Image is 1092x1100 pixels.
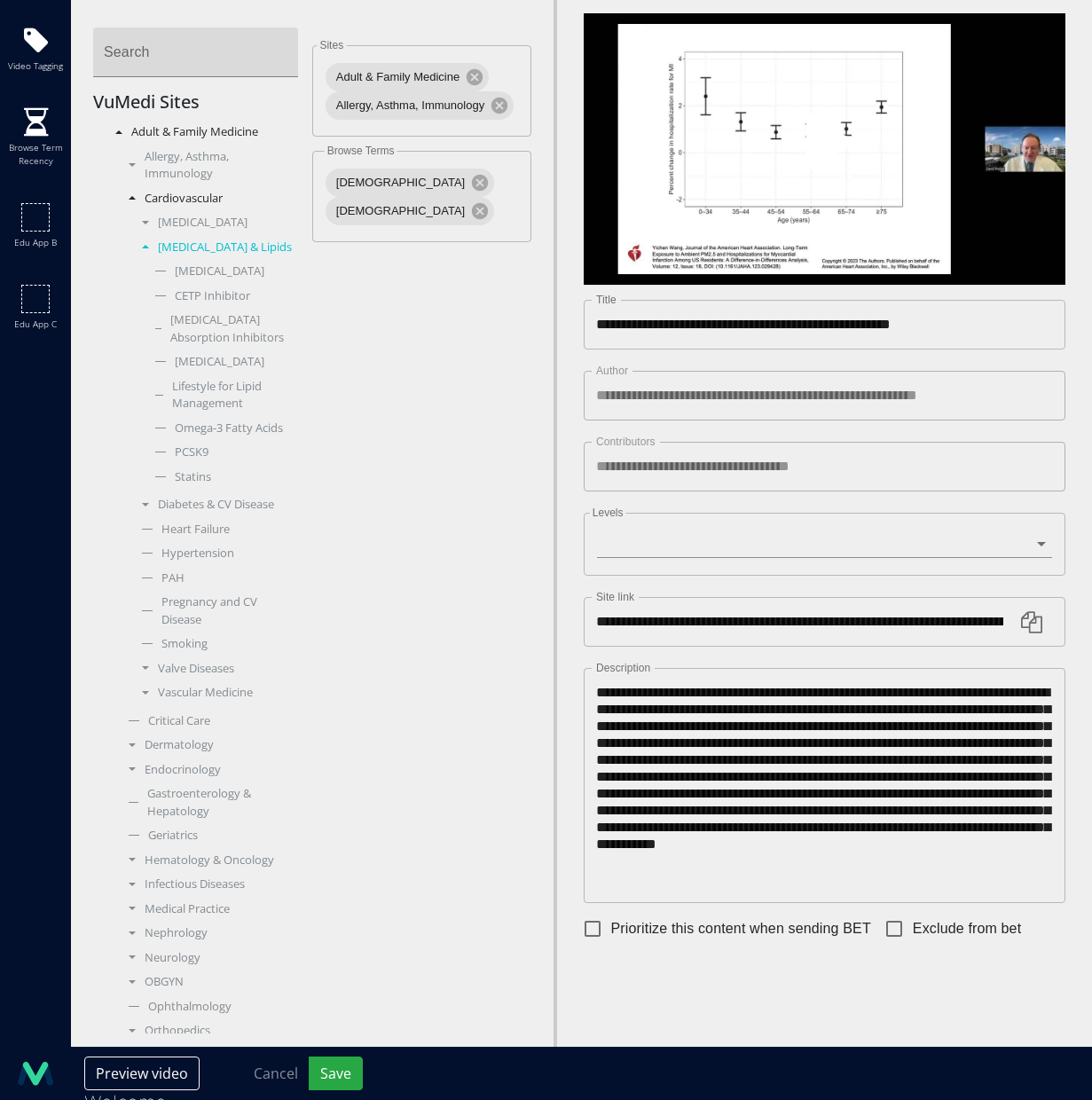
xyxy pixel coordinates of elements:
div: PAH [133,570,299,587]
div: Cardiovascular [120,190,299,208]
div: [DEMOGRAPHIC_DATA] [326,197,494,225]
button: Cancel [242,1057,310,1090]
label: Sites [317,40,346,51]
div: Diabetes & CV Disease [133,496,299,514]
div: Critical Care [120,712,299,730]
div: Adult & Family Medicine [106,123,299,141]
div: Allergy, Asthma, Immunology [326,91,514,120]
div: PCSK9 [146,444,299,461]
div: [MEDICAL_DATA] [146,263,299,280]
div: Smoking [133,635,299,653]
div: [MEDICAL_DATA] [146,353,299,371]
div: Valve Diseases [133,660,299,678]
div: Vascular Medicine [133,684,299,702]
div: Gastroenterology & Hepatology [120,785,299,820]
span: Browse term recency [4,141,67,168]
span: Adult & Family Medicine [326,68,470,86]
h5: VuMedi Sites [93,91,312,113]
div: Pregnancy and CV Disease [133,593,299,628]
div: [MEDICAL_DATA] Absorption Inhibitors [146,311,299,346]
button: Play Video [664,62,984,236]
div: Neurology [120,949,299,967]
div: [MEDICAL_DATA] [133,214,299,232]
span: Video tagging [8,59,63,73]
div: Omega-3 Fatty Acids [146,420,299,437]
div: CETP Inhibitor [146,287,299,305]
div: Infectious Diseases [120,876,299,893]
div: Statins [146,468,299,486]
div: Orthopedics [120,1022,299,1040]
label: Levels [589,507,625,518]
div: Endocrinology [120,761,299,779]
span: Edu app c [14,318,57,331]
div: Hypertension [133,545,299,562]
button: Preview video [84,1057,200,1090]
div: Heart Failure [133,521,299,538]
div: Ophthalmology [120,998,299,1016]
span: Allergy, Asthma, Immunology [326,97,495,114]
span: Edu app b [14,236,57,249]
div: Dermatology [120,736,299,754]
button: Copy link to clipboard [1010,601,1053,643]
div: Nephrology [120,924,299,942]
img: logo [18,1056,53,1091]
video-js: Video Player [584,13,1065,286]
div: Allergy, Asthma, Immunology [120,148,299,183]
span: [DEMOGRAPHIC_DATA] [326,202,475,220]
label: Browse Terms [324,145,397,156]
div: Medical Practice [120,900,299,918]
div: Adult & Family Medicine [326,63,489,91]
span: Prioritize this content when sending BET [611,918,871,939]
div: [DEMOGRAPHIC_DATA] [326,169,494,197]
div: Lifestyle for Lipid Management [146,378,299,412]
div: Geriatrics [120,827,299,845]
div: Hematology & Oncology [120,852,299,869]
span: Exclude from bet [913,918,1021,939]
button: Save [309,1057,363,1090]
div: OBGYN [120,973,299,991]
div: [MEDICAL_DATA] & Lipids [133,239,299,256]
span: [DEMOGRAPHIC_DATA] [326,174,475,192]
